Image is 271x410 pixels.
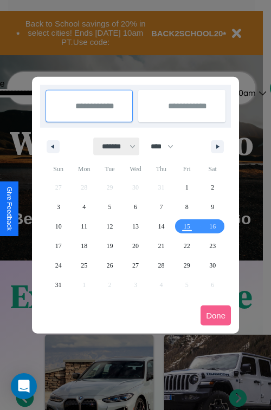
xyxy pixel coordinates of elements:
[159,197,163,217] span: 7
[97,160,122,178] span: Tue
[184,256,190,275] span: 29
[57,197,60,217] span: 3
[149,236,174,256] button: 21
[5,187,13,231] div: Give Feedback
[46,160,71,178] span: Sun
[211,197,214,217] span: 9
[71,256,96,275] button: 25
[200,197,225,217] button: 9
[81,217,87,236] span: 11
[174,178,199,197] button: 1
[55,236,62,256] span: 17
[132,236,139,256] span: 20
[122,236,148,256] button: 20
[55,217,62,236] span: 10
[132,256,139,275] span: 27
[149,256,174,275] button: 28
[46,256,71,275] button: 24
[174,236,199,256] button: 22
[185,178,189,197] span: 1
[122,197,148,217] button: 6
[97,256,122,275] button: 26
[184,236,190,256] span: 22
[209,217,216,236] span: 16
[211,178,214,197] span: 2
[200,160,225,178] span: Sat
[122,256,148,275] button: 27
[107,236,113,256] span: 19
[81,236,87,256] span: 18
[108,197,112,217] span: 5
[174,256,199,275] button: 29
[158,236,164,256] span: 21
[55,256,62,275] span: 24
[200,217,225,236] button: 16
[82,197,86,217] span: 4
[184,217,190,236] span: 15
[174,217,199,236] button: 15
[55,275,62,295] span: 31
[149,160,174,178] span: Thu
[174,197,199,217] button: 8
[107,217,113,236] span: 12
[200,236,225,256] button: 23
[201,305,231,326] button: Done
[97,236,122,256] button: 19
[185,197,189,217] span: 8
[11,373,37,399] div: Open Intercom Messenger
[46,275,71,295] button: 31
[200,178,225,197] button: 2
[158,256,164,275] span: 28
[81,256,87,275] span: 25
[122,217,148,236] button: 13
[174,160,199,178] span: Fri
[71,160,96,178] span: Mon
[71,236,96,256] button: 18
[71,217,96,236] button: 11
[149,217,174,236] button: 14
[71,197,96,217] button: 4
[200,256,225,275] button: 30
[209,236,216,256] span: 23
[97,197,122,217] button: 5
[122,160,148,178] span: Wed
[46,197,71,217] button: 3
[46,236,71,256] button: 17
[46,217,71,236] button: 10
[158,217,164,236] span: 14
[134,197,137,217] span: 6
[149,197,174,217] button: 7
[107,256,113,275] span: 26
[132,217,139,236] span: 13
[97,217,122,236] button: 12
[209,256,216,275] span: 30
